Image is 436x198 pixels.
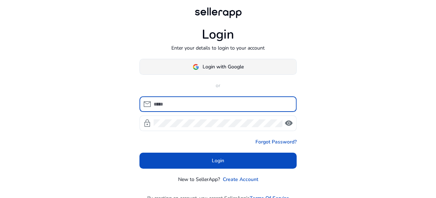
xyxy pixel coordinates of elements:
[139,82,297,89] p: or
[255,138,297,146] a: Forgot Password?
[139,59,297,75] button: Login with Google
[202,27,234,42] h1: Login
[212,157,224,164] span: Login
[143,119,151,128] span: lock
[223,176,258,183] a: Create Account
[203,63,244,70] span: Login with Google
[178,176,220,183] p: New to SellerApp?
[171,44,265,52] p: Enter your details to login to your account
[193,64,199,70] img: google-logo.svg
[139,153,297,169] button: Login
[143,100,151,108] span: mail
[285,119,293,128] span: visibility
